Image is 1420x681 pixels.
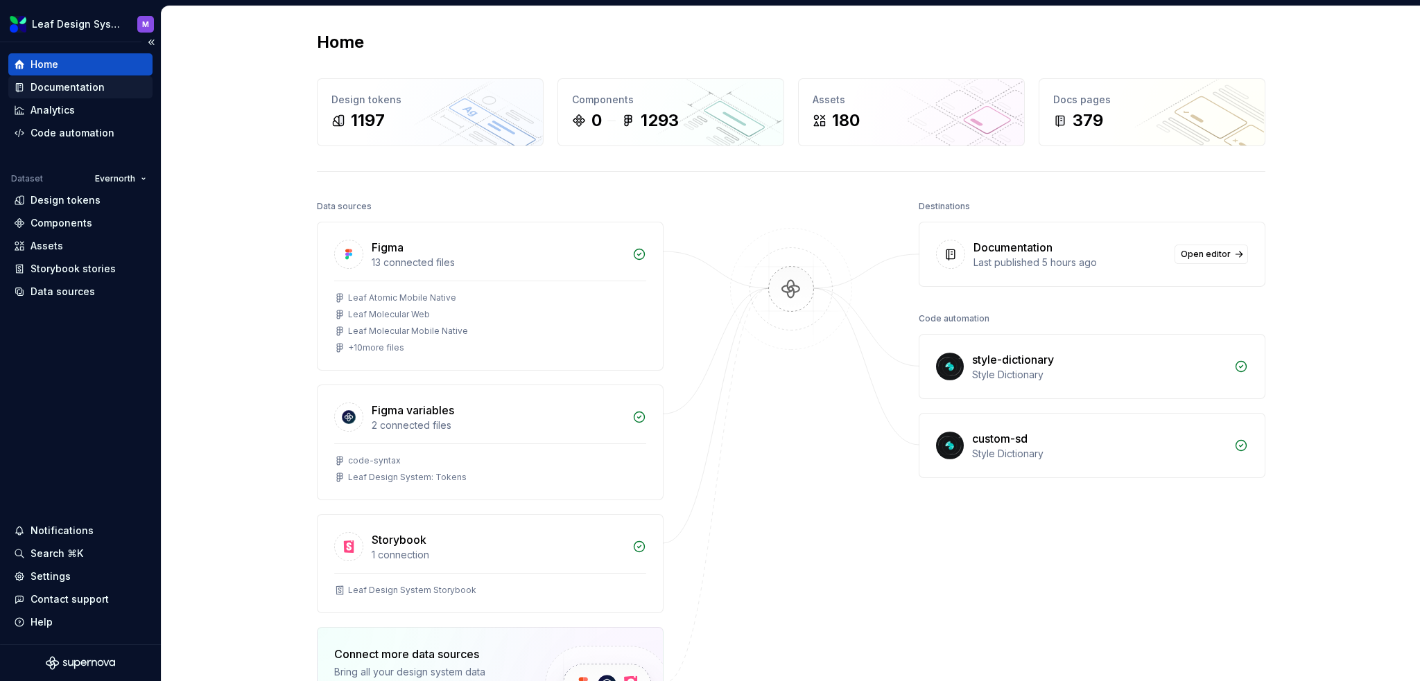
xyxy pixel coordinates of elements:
a: Home [8,53,153,76]
div: 2 connected files [372,418,624,432]
div: Help [31,615,53,629]
span: Open editor [1181,249,1231,260]
div: Assets [813,93,1010,107]
img: 6e787e26-f4c0-4230-8924-624fe4a2d214.png [10,16,26,33]
div: Dataset [11,173,43,184]
div: Leaf Design System [32,17,121,31]
a: Code automation [8,122,153,144]
a: Figma13 connected filesLeaf Atomic Mobile NativeLeaf Molecular WebLeaf Molecular Mobile Native+10... [317,222,664,371]
div: Figma variables [372,402,454,418]
div: Documentation [31,80,105,94]
div: Design tokens [331,93,529,107]
a: Docs pages379 [1039,78,1265,146]
div: Data sources [317,197,372,216]
a: Storybook stories [8,258,153,280]
div: Components [572,93,770,107]
div: code-syntax [348,455,401,466]
button: Search ⌘K [8,542,153,565]
div: style-dictionary [972,351,1054,368]
a: Settings [8,565,153,587]
a: Assets [8,235,153,257]
a: Data sources [8,281,153,303]
div: Components [31,216,92,230]
button: Contact support [8,588,153,610]
div: 1197 [351,109,385,132]
div: Leaf Molecular Mobile Native [348,326,468,337]
div: Destinations [919,197,970,216]
div: Data sources [31,285,95,299]
div: Connect more data sources [334,646,521,662]
a: Analytics [8,99,153,121]
div: Leaf Design System: Tokens [348,472,467,483]
div: Leaf Atomic Mobile Native [348,292,456,303]
a: Storybook1 connectionLeaf Design System Storybook [317,514,664,613]
a: Assets180 [798,78,1025,146]
div: Storybook stories [31,262,116,276]
div: + 10 more files [348,342,404,353]
div: Style Dictionary [972,368,1226,382]
div: Code automation [31,126,114,140]
div: M [142,19,149,30]
a: Design tokens1197 [317,78,544,146]
svg: Supernova Logo [46,656,115,670]
div: Notifications [31,524,94,538]
button: Notifications [8,520,153,542]
div: Leaf Molecular Web [348,309,430,320]
div: Home [31,58,58,71]
div: Style Dictionary [972,447,1226,461]
div: Search ⌘K [31,547,83,560]
div: 0 [591,109,602,132]
div: 379 [1073,109,1103,132]
div: 180 [832,109,860,132]
div: Figma [372,239,404,256]
div: Contact support [31,592,109,606]
div: Analytics [31,103,75,117]
div: custom-sd [972,430,1028,447]
a: Components01293 [557,78,784,146]
div: Code automation [919,309,989,328]
button: Collapse sidebar [141,33,161,52]
div: Last published 5 hours ago [973,256,1166,269]
div: Leaf Design System Storybook [348,585,476,596]
a: Figma variables2 connected filescode-syntaxLeaf Design System: Tokens [317,384,664,500]
div: Documentation [973,239,1053,256]
div: 1 connection [372,548,624,562]
div: Design tokens [31,193,101,207]
div: Storybook [372,531,426,548]
a: Design tokens [8,189,153,211]
button: Evernorth [89,169,153,188]
h2: Home [317,31,364,53]
div: Settings [31,569,71,583]
a: Documentation [8,76,153,98]
div: Docs pages [1053,93,1251,107]
a: Open editor [1175,245,1248,264]
div: Assets [31,239,63,253]
a: Components [8,212,153,234]
div: 13 connected files [372,256,624,269]
button: Help [8,611,153,633]
div: 1293 [641,109,679,132]
button: Leaf Design SystemM [3,9,158,39]
span: Evernorth [95,173,135,184]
